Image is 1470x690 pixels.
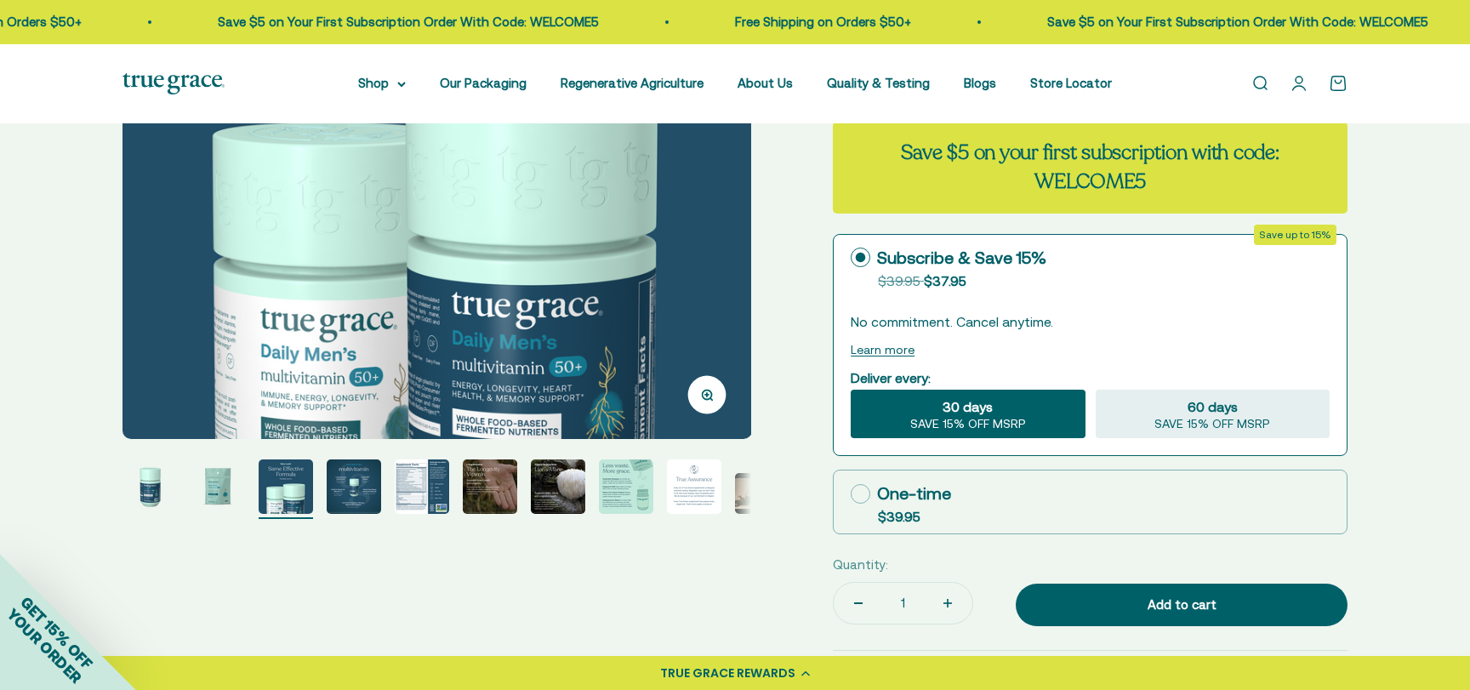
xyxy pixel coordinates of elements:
img: Daily Men's 50+ Multivitamin [599,459,653,514]
a: Quality & Testing [827,76,930,90]
img: Daily Men's 50+ Multivitamin [667,459,721,514]
button: Go to item 5 [395,459,449,519]
a: Store Locator [1030,76,1112,90]
button: Go to item 1 [122,459,177,519]
p: Save $5 on Your First Subscription Order With Code: WELCOME5 [938,12,1319,32]
img: Daily Men's 50+ Multivitamin [395,459,449,514]
div: Add to cart [1050,595,1313,615]
span: YOUR ORDER [3,605,85,687]
button: Increase quantity [923,583,972,624]
button: Go to item 6 [463,459,517,519]
p: Save $5 on Your First Subscription Order With Code: WELCOME5 [109,12,490,32]
button: Go to item 8 [599,459,653,519]
label: Quantity: [833,555,888,575]
button: Add to cart [1016,584,1347,626]
a: About Us [738,76,793,90]
button: Go to item 4 [327,459,381,519]
span: GET 15% OFF [17,593,96,672]
button: Go to item 9 [667,459,721,519]
a: Blogs [964,76,996,90]
strong: Save $5 on your first subscription with code: WELCOME5 [901,139,1279,196]
summary: Shop [358,73,406,94]
a: Regenerative Agriculture [561,76,704,90]
img: Daily Men's 50+ Multivitamin [122,459,177,514]
img: Daily Men's 50+ Multivitamin [259,459,313,514]
img: Daily Men's 50+ Multivitamin [463,459,517,514]
div: TRUE GRACE REWARDS [660,664,795,682]
img: Daily Men's 50+ Multivitamin [531,459,585,514]
a: Our Packaging [440,76,527,90]
button: Go to item 10 [735,473,789,519]
button: Decrease quantity [834,583,883,624]
button: Go to item 2 [191,459,245,519]
button: Go to item 3 [259,459,313,519]
button: Go to item 7 [531,459,585,519]
img: Daily Men's 50+ Multivitamin [191,459,245,514]
img: Daily Men's 50+ Multivitamin [327,459,381,514]
a: Free Shipping on Orders $50+ [626,14,802,29]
